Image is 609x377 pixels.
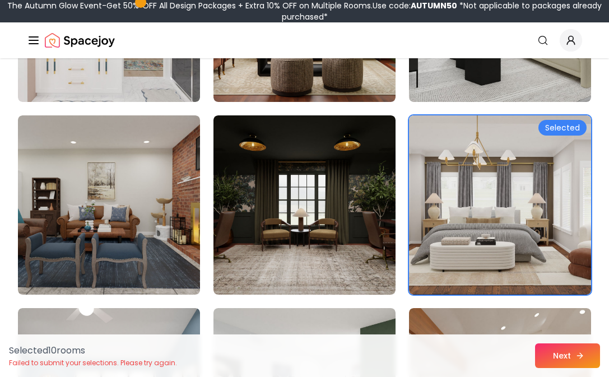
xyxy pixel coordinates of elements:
[535,343,600,368] button: Next
[538,120,587,136] div: Selected
[9,344,177,357] p: Selected 10 room s
[9,359,177,367] p: Failed to submit your selections. Please try again.
[45,29,115,52] a: Spacejoy
[18,115,200,295] img: Room room-25
[213,115,396,295] img: Room room-26
[45,29,115,52] img: Spacejoy Logo
[409,115,591,295] img: Room room-27
[27,22,582,58] nav: Global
